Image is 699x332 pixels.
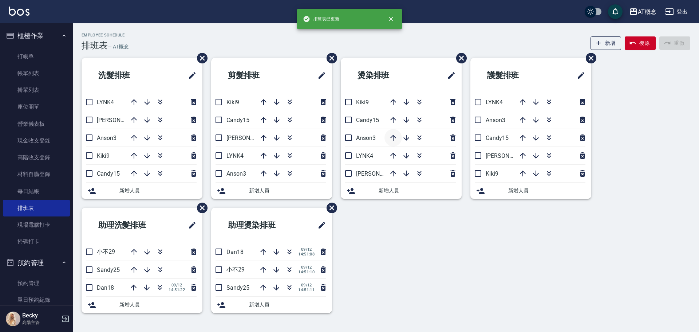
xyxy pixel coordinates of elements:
span: 排班表已更新 [303,15,339,23]
span: [PERSON_NAME]2 [356,170,403,177]
div: 新增人員 [82,183,202,199]
span: 新增人員 [119,187,197,195]
span: 刪除班表 [580,47,597,69]
h6: — AT概念 [108,43,129,51]
span: LYNK4 [97,99,114,106]
span: Kiki9 [486,170,498,177]
span: 修改班表的標題 [183,216,197,234]
button: 預約管理 [3,253,70,272]
div: AT概念 [638,7,656,16]
span: Candy15 [486,134,509,141]
span: Dan18 [97,284,114,291]
a: 營業儀表板 [3,116,70,132]
a: 掃碼打卡 [3,233,70,250]
a: 現金收支登錄 [3,132,70,149]
span: 新增人員 [119,301,197,309]
a: 排班表 [3,200,70,216]
span: 新增人員 [508,187,585,195]
h2: 剪髮排班 [217,62,292,89]
span: 刪除班表 [191,197,209,219]
span: Anson3 [226,170,246,177]
span: 14:51:22 [169,288,185,292]
a: 高階收支登錄 [3,149,70,166]
button: close [383,11,399,27]
span: 14:51:08 [298,252,315,257]
a: 現場電腦打卡 [3,216,70,233]
span: 修改班表的標題 [443,67,456,84]
button: 登出 [662,5,690,19]
span: [PERSON_NAME]2 [226,134,273,141]
span: 新增人員 [249,301,326,309]
a: 每日結帳 [3,183,70,200]
span: Candy15 [226,117,249,124]
a: 單日預約紀錄 [3,292,70,308]
button: save [608,4,623,19]
span: Anson3 [97,134,116,141]
span: LYNK4 [356,152,373,159]
h3: 排班表 [82,40,108,51]
span: 修改班表的標題 [572,67,585,84]
span: Candy15 [356,117,379,124]
a: 材料自購登錄 [3,166,70,183]
span: [PERSON_NAME]2 [97,117,144,124]
div: 新增人員 [211,183,332,199]
span: Kiki9 [226,99,239,106]
span: 14:51:10 [298,270,315,274]
a: 帳單列表 [3,65,70,82]
h2: 洗髮排班 [87,62,162,89]
span: 修改班表的標題 [183,67,197,84]
span: 14:51:11 [298,288,315,292]
span: LYNK4 [486,99,503,106]
span: Kiki9 [97,152,110,159]
span: 09/12 [298,265,315,270]
div: 新增人員 [211,297,332,313]
h5: Becky [22,312,59,319]
span: 09/12 [169,283,185,288]
h2: Employee Schedule [82,33,129,38]
span: 刪除班表 [321,197,338,219]
img: Logo [9,7,29,16]
span: Anson3 [356,134,376,141]
h2: 助理洗髮排班 [87,212,170,238]
span: 新增人員 [379,187,456,195]
span: Dan18 [226,249,244,255]
span: 小不29 [97,248,115,255]
a: 掛單列表 [3,82,70,98]
span: Candy15 [97,170,120,177]
a: 預約管理 [3,275,70,292]
button: 櫃檯作業 [3,26,70,45]
div: 新增人員 [82,297,202,313]
h2: 燙染排班 [347,62,422,89]
span: Sandy25 [226,284,249,291]
div: 新增人員 [470,183,591,199]
span: 刪除班表 [191,47,209,69]
span: 修改班表的標題 [313,67,326,84]
button: AT概念 [626,4,659,19]
div: 新增人員 [341,183,462,199]
a: 座位開單 [3,98,70,115]
span: Anson3 [486,117,505,124]
span: 小不29 [226,266,245,273]
h2: 護髮排班 [476,62,551,89]
span: 修改班表的標題 [313,216,326,234]
h2: 助理燙染排班 [217,212,300,238]
span: LYNK4 [226,152,244,159]
span: 09/12 [298,247,315,252]
span: 刪除班表 [451,47,468,69]
span: 09/12 [298,283,315,288]
img: Person [6,312,20,326]
p: 高階主管 [22,319,59,326]
span: 新增人員 [249,187,326,195]
span: Kiki9 [356,99,369,106]
span: [PERSON_NAME]2 [486,152,533,159]
button: 復原 [625,36,656,50]
span: 刪除班表 [321,47,338,69]
button: 新增 [591,36,621,50]
span: Sandy25 [97,266,120,273]
a: 打帳單 [3,48,70,65]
